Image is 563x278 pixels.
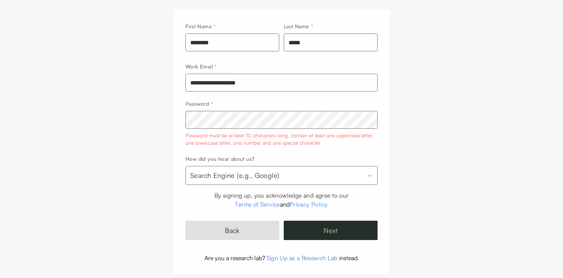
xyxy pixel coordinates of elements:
[185,221,279,240] a: Back
[290,201,328,208] a: Privacy Policy
[185,132,378,147] p: Password must be at least 10 characters long, contain at least one uppercase letter, one lowercas...
[185,63,217,70] label: Work Email
[284,221,378,240] button: Next
[267,254,338,262] a: Sign Up as a Research Lab
[185,191,378,200] div: By signing up, you acknowledge and agree to our
[235,201,280,208] a: Terms of Service
[280,201,290,208] span: and
[284,23,313,29] label: Last Name
[185,23,216,29] label: First Name
[185,156,254,162] label: How did you hear about us?
[185,100,213,107] label: Password
[339,254,359,262] span: instead.
[185,166,378,185] button: How did you hear about us?
[204,254,265,262] span: Are you a research lab?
